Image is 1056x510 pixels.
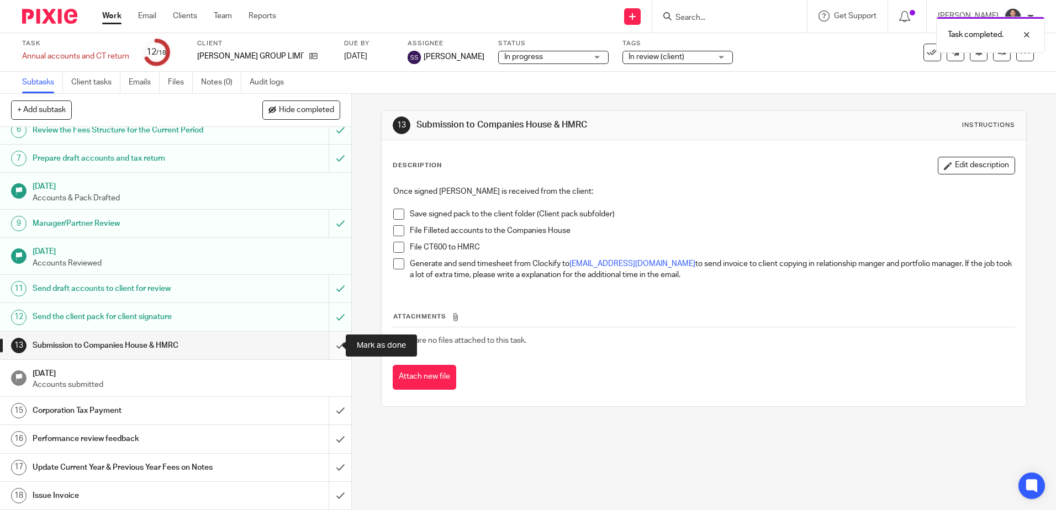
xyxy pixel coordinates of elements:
div: 13 [11,338,27,353]
span: [PERSON_NAME] [424,51,484,62]
div: 11 [11,281,27,296]
p: Accounts submitted [33,379,341,390]
span: In progress [504,53,543,61]
h1: Review the Fees Structure for the Current Period [33,122,223,139]
p: Accounts & Pack Drafted [33,193,341,204]
small: /18 [156,50,166,56]
a: Team [214,10,232,22]
span: In review (client) [629,53,684,61]
p: Description [393,161,442,170]
a: Audit logs [250,72,292,93]
h1: Manager/Partner Review [33,215,223,232]
a: Emails [129,72,160,93]
p: Task completed. [948,29,1004,40]
h1: Corporation Tax Payment [33,402,223,419]
div: 17 [11,460,27,475]
div: 16 [11,431,27,447]
div: 12 [146,46,166,59]
a: Work [102,10,122,22]
h1: Update Current Year & Previous Year Fees on Notes [33,459,223,476]
label: Client [197,39,330,48]
label: Task [22,39,129,48]
p: File Filleted accounts to the Companies House [410,225,1014,236]
h1: Performance review feedback [33,431,223,447]
img: Pixie [22,9,77,24]
a: Reports [249,10,276,22]
h1: Send the client pack for client signature [33,309,223,325]
p: File CT600 to HMRC [410,242,1014,253]
span: There are no files attached to this task. [393,337,526,344]
span: [DATE] [344,52,367,60]
p: [PERSON_NAME] GROUP LIMITED [197,51,304,62]
a: [EMAIL_ADDRESS][DOMAIN_NAME] [569,260,695,268]
div: 7 [11,151,27,166]
span: Hide completed [279,106,334,115]
a: Notes (0) [201,72,241,93]
button: Edit description [938,157,1015,174]
a: Clients [173,10,197,22]
div: 12 [11,310,27,325]
h1: Send draft accounts to client for review [33,280,223,297]
a: Client tasks [71,72,120,93]
label: Status [498,39,609,48]
div: Instructions [962,121,1015,130]
div: 15 [11,403,27,418]
label: Due by [344,39,394,48]
a: Email [138,10,156,22]
p: Generate and send timesheet from Clockify to to send invoice to client copying in relationship ma... [410,258,1014,281]
h1: [DATE] [33,365,341,379]
p: Once signed [PERSON_NAME] is received from the client: [393,186,1014,197]
div: 6 [11,123,27,138]
div: 13 [393,116,410,134]
button: Attach new file [393,365,456,390]
a: Files [168,72,193,93]
img: My%20Photo.jpg [1004,8,1022,25]
h1: Prepare draft accounts and tax return [33,150,223,167]
div: 9 [11,216,27,231]
h1: [DATE] [33,243,341,257]
h1: Submission to Companies House & HMRC [416,119,727,131]
button: Hide completed [262,100,340,119]
div: Annual accounts and CT return [22,51,129,62]
img: svg%3E [408,51,421,64]
a: Subtasks [22,72,63,93]
h1: Issue Invoice [33,487,223,504]
h1: [DATE] [33,178,341,192]
p: Accounts Reviewed [33,258,341,269]
h1: Submission to Companies House & HMRC [33,337,223,354]
label: Assignee [408,39,484,48]
p: Save signed pack to the client folder (Client pack subfolder) [410,209,1014,220]
button: + Add subtask [11,100,72,119]
div: 18 [11,488,27,503]
span: Attachments [393,314,446,320]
